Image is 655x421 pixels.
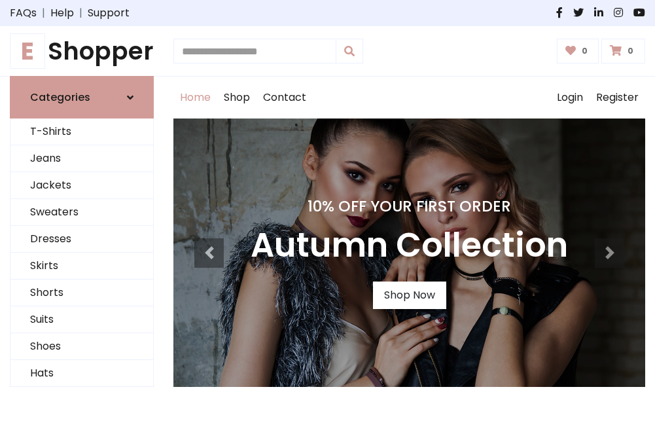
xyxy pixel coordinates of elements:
[10,360,153,387] a: Hats
[10,333,153,360] a: Shoes
[557,39,599,64] a: 0
[373,282,446,309] a: Shop Now
[251,226,568,266] h3: Autumn Collection
[173,77,217,119] a: Home
[10,33,45,69] span: E
[10,5,37,21] a: FAQs
[10,199,153,226] a: Sweaters
[257,77,313,119] a: Contact
[590,77,645,119] a: Register
[10,253,153,280] a: Skirts
[10,37,154,65] h1: Shopper
[601,39,645,64] a: 0
[30,91,90,103] h6: Categories
[10,226,153,253] a: Dresses
[10,76,154,119] a: Categories
[550,77,590,119] a: Login
[10,119,153,145] a: T-Shirts
[50,5,74,21] a: Help
[10,37,154,65] a: EShopper
[10,280,153,306] a: Shorts
[10,172,153,199] a: Jackets
[10,306,153,333] a: Suits
[37,5,50,21] span: |
[88,5,130,21] a: Support
[10,145,153,172] a: Jeans
[624,45,637,57] span: 0
[217,77,257,119] a: Shop
[578,45,591,57] span: 0
[251,197,568,215] h4: 10% Off Your First Order
[74,5,88,21] span: |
